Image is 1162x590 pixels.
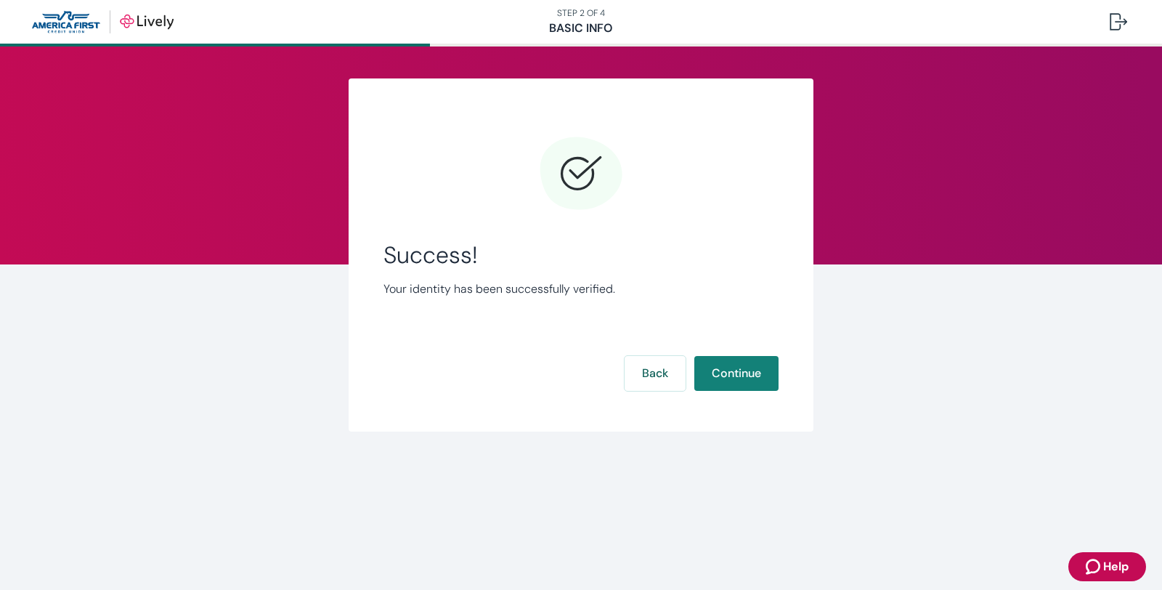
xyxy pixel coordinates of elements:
span: Help [1103,558,1129,575]
button: Back [625,356,686,391]
svg: Checkmark icon [537,131,625,218]
button: Log out [1098,4,1139,39]
button: Zendesk support iconHelp [1068,552,1146,581]
img: Lively [32,10,174,33]
p: Your identity has been successfully verified. [383,280,779,298]
button: Continue [694,356,779,391]
span: Success! [383,241,779,269]
svg: Zendesk support icon [1086,558,1103,575]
